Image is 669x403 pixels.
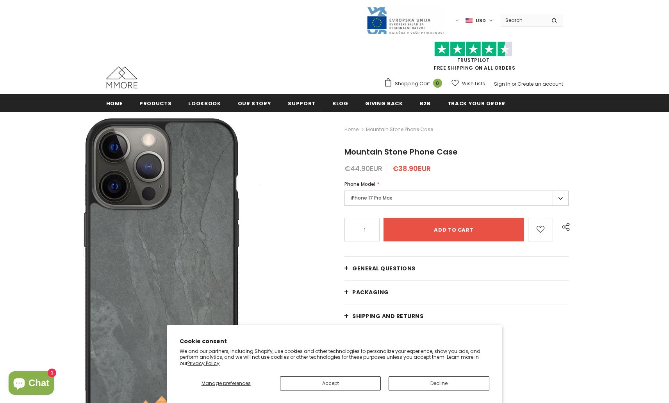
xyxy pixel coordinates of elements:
a: Shipping and returns [344,304,569,328]
a: B2B [420,94,431,112]
span: Home [106,100,123,107]
inbox-online-store-chat: Shopify online store chat [6,371,56,397]
a: PACKAGING [344,281,569,304]
a: Home [344,125,359,134]
a: Sign In [494,81,510,87]
span: support [288,100,316,107]
a: Lookbook [188,94,221,112]
span: Shipping and returns [352,312,423,320]
span: Mountain Stone Phone Case [366,125,433,134]
span: Our Story [238,100,271,107]
span: General Questions [352,264,416,272]
span: €38.90EUR [392,164,431,173]
span: B2B [420,100,431,107]
input: Add to cart [384,218,524,241]
a: Trustpilot [457,57,490,63]
button: Manage preferences [180,376,272,390]
a: Privacy Policy [187,360,219,367]
span: Giving back [365,100,403,107]
a: General Questions [344,257,569,280]
a: Products [139,94,171,112]
span: PACKAGING [352,288,389,296]
a: Home [106,94,123,112]
span: Mountain Stone Phone Case [344,146,458,157]
a: Shopping Cart 0 [384,78,446,90]
img: Javni Razpis [366,6,444,35]
a: Giving back [365,94,403,112]
a: Our Story [238,94,271,112]
span: or [512,81,516,87]
a: support [288,94,316,112]
a: Wish Lists [451,77,485,90]
span: 0 [433,79,442,88]
label: iPhone 17 Pro Max [344,191,569,206]
h2: Cookie consent [180,337,489,345]
p: We and our partners, including Shopify, use cookies and other technologies to personalize your ex... [180,348,489,367]
span: Lookbook [188,100,221,107]
img: USD [466,17,473,24]
span: Products [139,100,171,107]
a: Create an account [517,81,563,87]
span: USD [476,17,486,25]
img: Trust Pilot Stars [434,41,512,57]
span: Wish Lists [462,80,485,88]
input: Search Site [501,14,546,26]
img: MMORE Cases [106,67,137,88]
span: Phone Model [344,181,375,187]
span: Manage preferences [202,380,251,387]
span: Blog [332,100,348,107]
a: Blog [332,94,348,112]
span: Track your order [448,100,505,107]
a: Track your order [448,94,505,112]
span: FREE SHIPPING ON ALL ORDERS [384,45,563,71]
span: Shopping Cart [395,80,430,88]
button: Decline [389,376,489,390]
a: Javni Razpis [366,17,444,23]
button: Accept [280,376,381,390]
span: €44.90EUR [344,164,382,173]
